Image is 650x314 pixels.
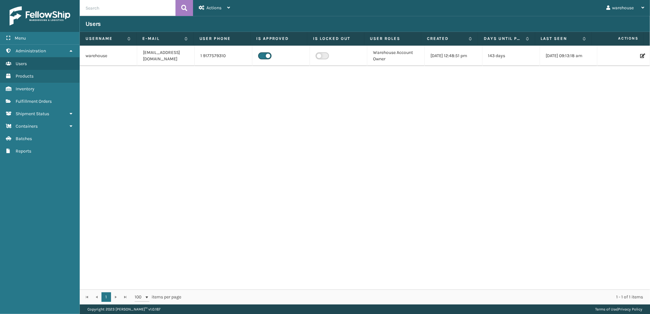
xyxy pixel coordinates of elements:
[594,33,642,44] span: Actions
[640,54,644,58] i: Edit
[484,36,522,41] label: Days until password expires
[135,294,144,300] span: 100
[16,61,27,66] span: Users
[595,307,617,311] a: Terms of Use
[16,111,49,116] span: Shipment Status
[86,36,124,41] label: Username
[80,46,137,66] td: warehouse
[15,35,26,41] span: Menu
[16,73,34,79] span: Products
[482,46,540,66] td: 143 days
[199,36,244,41] label: User phone
[10,6,70,26] img: logo
[256,36,301,41] label: Is Approved
[370,36,415,41] label: User Roles
[195,46,252,66] td: 1 9177579310
[313,36,358,41] label: Is Locked Out
[16,148,31,154] span: Reports
[16,136,32,141] span: Batches
[87,304,161,314] p: Copyright 2023 [PERSON_NAME]™ v 1.0.187
[86,20,101,28] h3: Users
[540,46,597,66] td: [DATE] 09:13:18 am
[16,99,52,104] span: Fulfillment Orders
[427,36,466,41] label: Created
[142,36,181,41] label: E-mail
[425,46,482,66] td: [DATE] 12:48:51 pm
[16,48,46,54] span: Administration
[190,294,643,300] div: 1 - 1 of 1 items
[541,36,579,41] label: Last Seen
[137,46,195,66] td: [EMAIL_ADDRESS][DOMAIN_NAME]
[595,304,642,314] div: |
[101,292,111,302] a: 1
[16,86,34,92] span: Inventory
[16,123,38,129] span: Containers
[367,46,425,66] td: Warehouse Account Owner
[206,5,221,11] span: Actions
[618,307,642,311] a: Privacy Policy
[135,292,181,302] span: items per page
